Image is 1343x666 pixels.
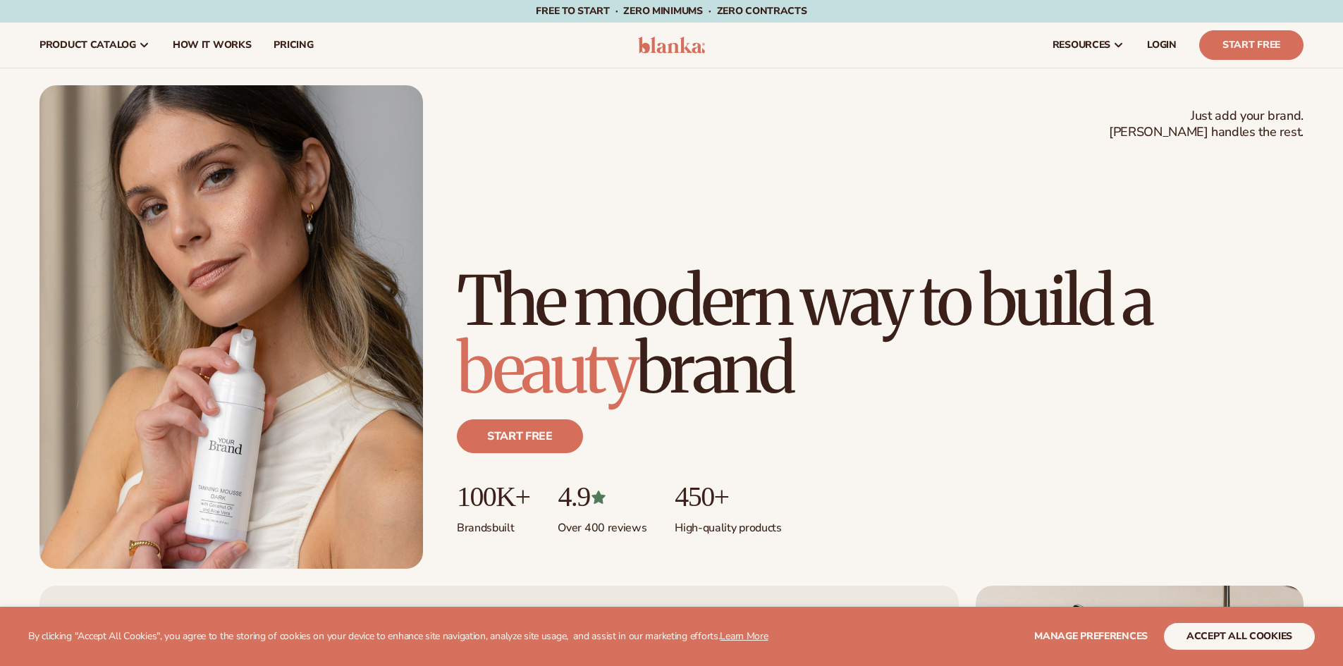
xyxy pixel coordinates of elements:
span: pricing [274,39,313,51]
p: 4.9 [558,481,646,512]
p: High-quality products [675,512,781,536]
h1: The modern way to build a brand [457,267,1304,402]
img: Female holding tanning mousse. [39,85,423,569]
button: Manage preferences [1034,623,1148,650]
span: beauty [457,326,636,411]
a: Start Free [1199,30,1304,60]
a: LOGIN [1136,23,1188,68]
a: product catalog [28,23,161,68]
button: accept all cookies [1164,623,1315,650]
a: Learn More [720,629,768,643]
span: resources [1053,39,1110,51]
img: logo [638,37,705,54]
a: Start free [457,419,583,453]
p: 100K+ [457,481,529,512]
a: How It Works [161,23,263,68]
a: resources [1041,23,1136,68]
a: pricing [262,23,324,68]
span: Manage preferences [1034,629,1148,643]
p: 450+ [675,481,781,512]
span: LOGIN [1147,39,1177,51]
p: By clicking "Accept All Cookies", you agree to the storing of cookies on your device to enhance s... [28,631,768,643]
span: product catalog [39,39,136,51]
span: Just add your brand. [PERSON_NAME] handles the rest. [1109,108,1304,141]
span: Free to start · ZERO minimums · ZERO contracts [536,4,807,18]
p: Over 400 reviews [558,512,646,536]
p: Brands built [457,512,529,536]
span: How It Works [173,39,252,51]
